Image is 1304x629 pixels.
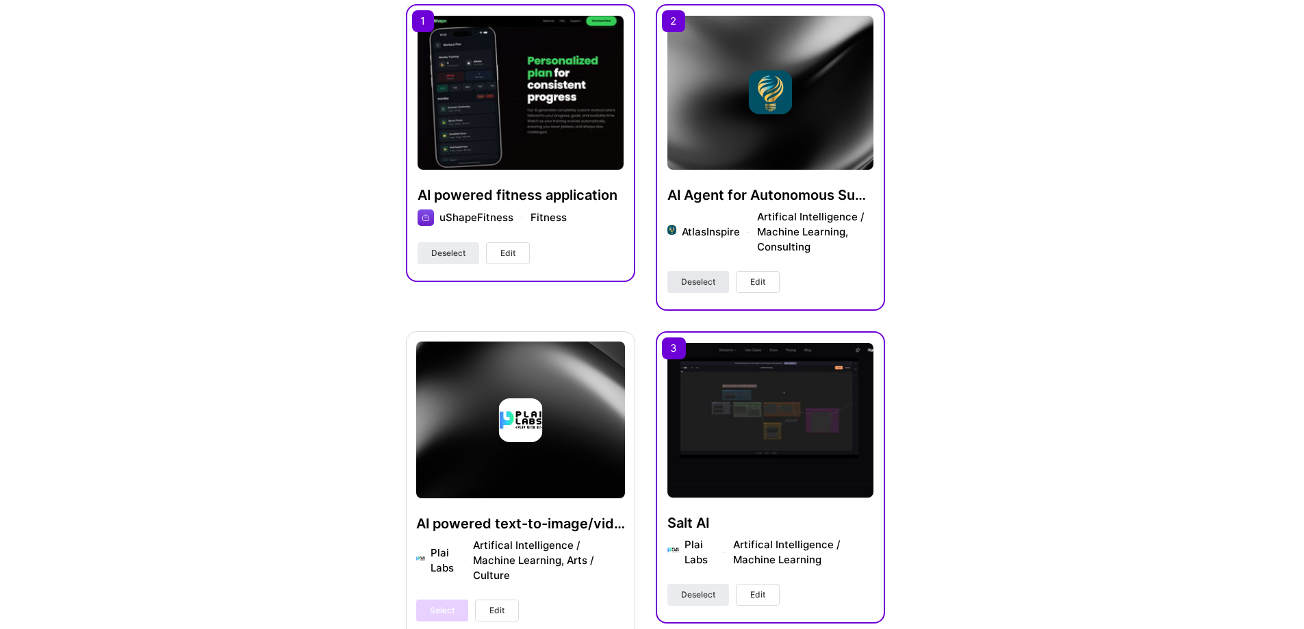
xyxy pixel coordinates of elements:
[750,276,765,288] span: Edit
[475,600,519,621] button: Edit
[418,186,624,204] h4: AI powered fitness application
[486,242,530,264] button: Edit
[667,225,677,235] img: Company logo
[500,247,515,259] span: Edit
[418,242,479,264] button: Deselect
[667,16,873,170] img: cover
[418,209,434,226] img: Company logo
[418,16,624,170] img: AI powered fitness application
[667,544,679,556] img: Company logo
[723,552,726,553] img: divider
[681,276,715,288] span: Deselect
[750,589,765,601] span: Edit
[667,186,873,204] h4: AI Agent for Autonomous Support Ticket Triage & Resolution
[667,271,729,293] button: Deselect
[667,584,729,606] button: Deselect
[736,584,780,606] button: Edit
[667,343,873,498] img: Salt AI
[439,210,567,225] div: uShapeFitness Fitness
[748,70,792,114] img: Company logo
[489,604,504,617] span: Edit
[685,537,873,567] div: Plai Labs Artifical Intelligence / Machine Learning
[681,589,715,601] span: Deselect
[736,271,780,293] button: Edit
[667,514,873,532] h4: Salt AI
[682,209,873,255] div: AtlasInspire Artifical Intelligence / Machine Learning, Consulting
[747,232,750,233] img: divider
[431,247,465,259] span: Deselect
